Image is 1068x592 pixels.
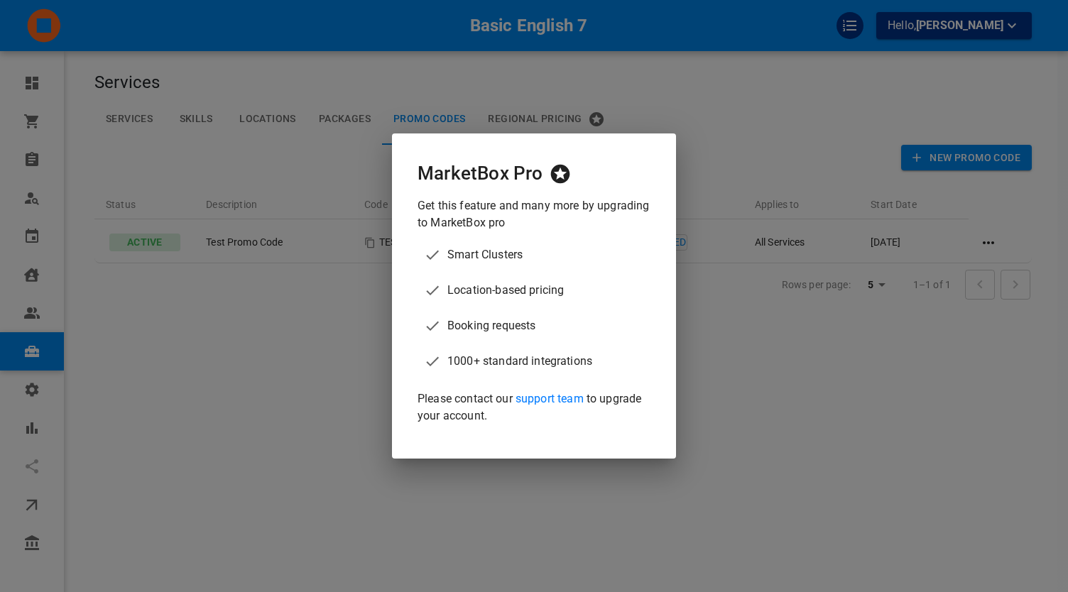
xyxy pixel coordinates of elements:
[447,282,650,299] span: Location-based pricing
[447,317,650,334] span: Booking requests
[418,159,543,189] h2: MarketBox Pro
[516,392,584,405] a: support team
[418,189,650,240] p: Get this feature and many more by upgrading to MarketBox pro
[447,353,650,370] span: 1000+ standard integrations
[447,246,650,263] span: Smart Clusters
[418,382,650,433] p: Please contact our to upgrade your account.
